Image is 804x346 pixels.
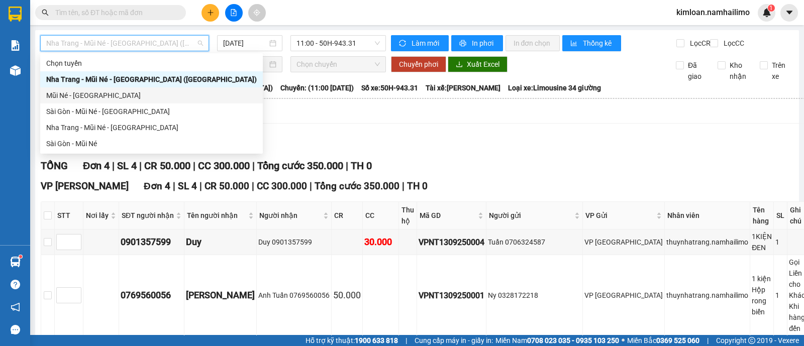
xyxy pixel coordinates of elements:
[121,288,182,302] div: 0769560056
[178,180,197,192] span: SL 4
[184,229,257,255] td: Duy
[668,6,758,19] span: kimloan.namhailimo
[775,290,785,301] div: 1
[412,38,441,49] span: Làm mới
[5,5,40,40] img: logo.jpg
[19,255,22,258] sup: 1
[46,58,257,69] div: Chọn tuyến
[41,180,129,192] span: VP [PERSON_NAME]
[583,38,613,49] span: Thống kê
[472,38,495,49] span: In phơi
[186,235,255,249] div: Duy
[780,4,798,22] button: caret-down
[55,7,174,18] input: Tìm tên, số ĐT hoặc mã đơn
[495,335,619,346] span: Miền Nam
[406,335,407,346] span: |
[459,40,468,48] span: printer
[748,337,755,344] span: copyright
[407,180,428,192] span: TH 0
[426,82,500,93] span: Tài xế: [PERSON_NAME]
[584,237,663,248] div: VP [GEOGRAPHIC_DATA]
[720,38,746,49] span: Lọc CC
[785,8,794,17] span: caret-down
[656,336,699,344] strong: 0369 525 060
[355,336,398,344] strong: 1900 633 818
[40,87,263,103] div: Mũi Né - Sài Gòn
[332,202,363,229] th: CR
[527,336,619,344] strong: 0708 023 035 - 0935 103 250
[258,290,330,301] div: Anh Tuấn 0769560056
[762,8,771,17] img: icon-new-feature
[42,9,49,16] span: search
[451,35,503,51] button: printerIn phơi
[583,229,665,255] td: VP Nha Trang
[207,9,214,16] span: plus
[280,82,354,93] span: Chuyến: (11:00 [DATE])
[774,202,787,229] th: SL
[230,9,237,16] span: file-add
[83,160,110,172] span: Đơn 4
[508,82,601,93] span: Loại xe: Limousine 34 giường
[40,55,263,71] div: Chọn tuyến
[419,289,484,302] div: VPNT1309250001
[666,237,748,248] div: thuynhatrang.namhailimo
[5,54,69,65] li: VP VP chợ Mũi Né
[41,160,68,172] span: TỔNG
[391,56,446,72] button: Chuyển phơi
[666,290,748,301] div: thuynhatrang.namhailimo
[296,36,379,51] span: 11:00 - 50H-943.31
[11,280,20,289] span: question-circle
[46,122,257,133] div: Nha Trang - Mũi Né - [GEOGRAPHIC_DATA]
[253,9,260,16] span: aim
[40,103,263,120] div: Sài Gòn - Mũi Né - Nha Trang
[10,65,21,76] img: warehouse-icon
[399,202,417,229] th: Thu hộ
[306,335,398,346] span: Hỗ trợ kỹ thuật:
[363,202,399,229] th: CC
[310,180,312,192] span: |
[119,255,184,336] td: 0769560056
[775,237,785,248] div: 1
[467,59,499,70] span: Xuất Excel
[55,202,83,229] th: STT
[11,302,20,312] span: notification
[562,35,621,51] button: bar-chartThống kê
[46,138,257,149] div: Sài Gòn - Mũi Né
[726,60,752,82] span: Kho nhận
[257,180,307,192] span: CC 300.000
[121,235,182,249] div: 0901357599
[585,210,654,221] span: VP Gửi
[583,255,665,336] td: VP Nha Trang
[46,90,257,101] div: Mũi Né - [GEOGRAPHIC_DATA]
[506,35,560,51] button: In đơn chọn
[199,180,202,192] span: |
[361,82,418,93] span: Số xe: 50H-943.31
[456,61,463,69] span: download
[417,229,486,255] td: VPNT1309250004
[259,210,321,221] span: Người nhận
[402,180,405,192] span: |
[346,160,348,172] span: |
[570,40,579,48] span: bar-chart
[420,210,476,221] span: Mã GD
[248,4,266,22] button: aim
[173,180,175,192] span: |
[258,237,330,248] div: Duy 0901357599
[684,60,710,82] span: Đã giao
[122,210,174,221] span: SĐT người nhận
[119,229,184,255] td: 0901357599
[46,106,257,117] div: Sài Gòn - Mũi Né - [GEOGRAPHIC_DATA]
[252,180,254,192] span: |
[144,180,170,192] span: Đơn 4
[351,160,372,172] span: TH 0
[46,36,203,51] span: Nha Trang - Mũi Né - Sài Gòn (Sáng)
[419,236,484,249] div: VPNT1309250004
[46,74,257,85] div: Nha Trang - Mũi Né - [GEOGRAPHIC_DATA] ([GEOGRAPHIC_DATA])
[144,160,190,172] span: CR 50.000
[296,57,379,72] span: Chọn chuyến
[205,180,249,192] span: CR 50.000
[193,160,195,172] span: |
[40,136,263,152] div: Sài Gòn - Mũi Né
[86,210,109,221] span: Nơi lấy
[752,273,772,317] div: 1 kiện Hộp rong biển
